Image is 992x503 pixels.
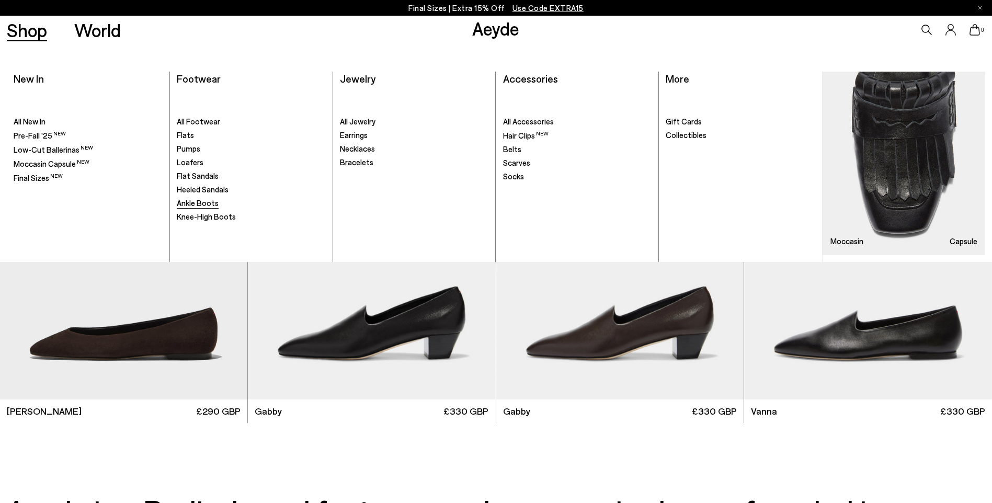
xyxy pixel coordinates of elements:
[14,117,163,127] a: All New In
[512,3,584,13] span: Navigate to /collections/ss25-final-sizes
[14,159,89,168] span: Moccasin Capsule
[503,144,652,155] a: Belts
[177,185,229,194] span: Heeled Sandals
[14,173,163,184] a: Final Sizes
[340,157,489,168] a: Bracelets
[177,157,326,168] a: Loafers
[940,405,985,418] span: £330 GBP
[14,145,93,154] span: Low-Cut Ballerinas
[503,117,554,126] span: All Accessories
[950,237,977,245] h3: Capsule
[255,405,282,418] span: Gabby
[830,237,863,245] h3: Moccasin
[340,117,375,126] span: All Jewelry
[14,130,163,141] a: Pre-Fall '25
[177,130,326,141] a: Flats
[503,172,652,182] a: Socks
[177,72,221,85] a: Footwear
[177,198,326,209] a: Ankle Boots
[408,2,584,15] p: Final Sizes | Extra 15% Off
[177,212,326,222] a: Knee-High Boots
[14,144,163,155] a: Low-Cut Ballerinas
[472,17,519,39] a: Aeyde
[340,117,489,127] a: All Jewelry
[503,130,652,141] a: Hair Clips
[503,405,530,418] span: Gabby
[340,130,368,140] span: Earrings
[7,21,47,39] a: Shop
[177,157,203,167] span: Loafers
[823,72,985,255] a: Moccasin Capsule
[980,27,985,33] span: 0
[443,405,488,418] span: £330 GBP
[177,117,220,126] span: All Footwear
[503,144,521,154] span: Belts
[666,117,815,127] a: Gift Cards
[340,72,375,85] a: Jewelry
[692,405,737,418] span: £330 GBP
[177,185,326,195] a: Heeled Sandals
[666,130,706,140] span: Collectibles
[177,171,219,180] span: Flat Sandals
[74,21,121,39] a: World
[970,24,980,36] a: 0
[177,144,326,154] a: Pumps
[177,144,200,153] span: Pumps
[340,157,373,167] span: Bracelets
[666,72,689,85] a: More
[666,130,815,141] a: Collectibles
[14,158,163,169] a: Moccasin Capsule
[340,144,489,154] a: Necklaces
[14,131,66,140] span: Pre-Fall '25
[177,117,326,127] a: All Footwear
[666,117,702,126] span: Gift Cards
[744,399,992,423] a: Vanna £330 GBP
[823,72,985,255] img: Mobile_e6eede4d-78b8-4bd1-ae2a-4197e375e133_900x.jpg
[177,198,219,208] span: Ankle Boots
[177,171,326,181] a: Flat Sandals
[14,117,45,126] span: All New In
[751,405,777,418] span: Vanna
[503,158,530,167] span: Scarves
[7,405,82,418] span: [PERSON_NAME]
[196,405,241,418] span: £290 GBP
[177,130,194,140] span: Flats
[503,131,549,140] span: Hair Clips
[14,173,63,182] span: Final Sizes
[14,72,44,85] a: New In
[503,72,558,85] a: Accessories
[503,172,524,181] span: Socks
[503,117,652,127] a: All Accessories
[503,158,652,168] a: Scarves
[177,212,236,221] span: Knee-High Boots
[248,399,495,423] a: Gabby £330 GBP
[496,399,744,423] a: Gabby £330 GBP
[340,144,375,153] span: Necklaces
[340,130,489,141] a: Earrings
